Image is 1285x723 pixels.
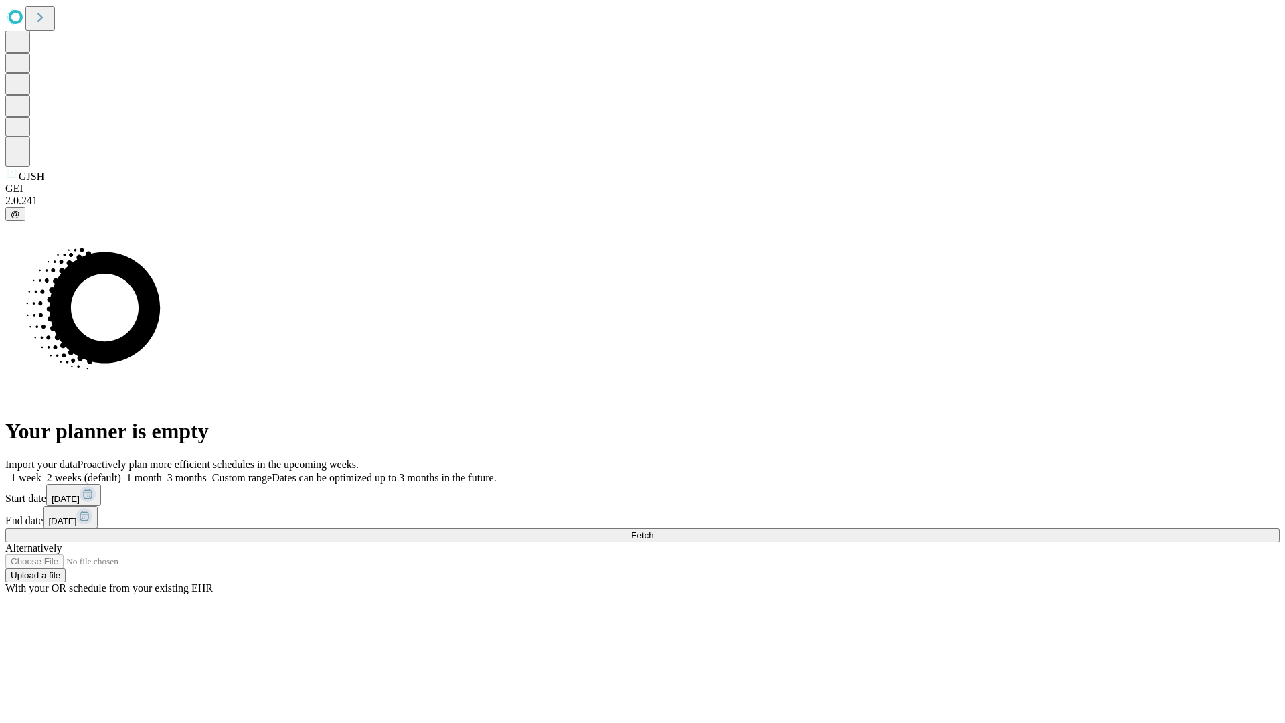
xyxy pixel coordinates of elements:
button: [DATE] [46,484,101,506]
span: Fetch [631,530,653,540]
div: End date [5,506,1280,528]
span: Proactively plan more efficient schedules in the upcoming weeks. [78,459,359,470]
span: @ [11,209,20,219]
button: @ [5,207,25,221]
span: Import your data [5,459,78,470]
span: 2 weeks (default) [47,472,121,483]
span: GJSH [19,171,44,182]
span: 1 month [126,472,162,483]
span: Dates can be optimized up to 3 months in the future. [272,472,496,483]
span: [DATE] [52,494,80,504]
button: Upload a file [5,568,66,582]
div: GEI [5,183,1280,195]
span: [DATE] [48,516,76,526]
div: Start date [5,484,1280,506]
span: Custom range [212,472,272,483]
div: 2.0.241 [5,195,1280,207]
span: 3 months [167,472,207,483]
button: [DATE] [43,506,98,528]
span: 1 week [11,472,41,483]
h1: Your planner is empty [5,419,1280,444]
span: With your OR schedule from your existing EHR [5,582,213,594]
button: Fetch [5,528,1280,542]
span: Alternatively [5,542,62,554]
